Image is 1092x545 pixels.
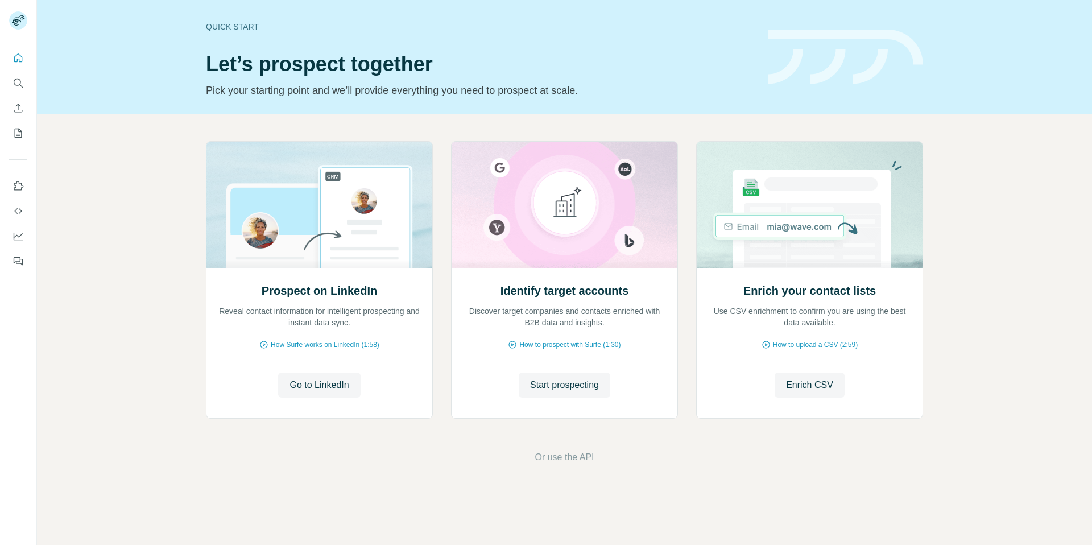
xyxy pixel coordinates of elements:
h1: Let’s prospect together [206,53,754,76]
button: My lists [9,123,27,143]
span: How to upload a CSV (2:59) [773,340,858,350]
button: Search [9,73,27,93]
h2: Prospect on LinkedIn [262,283,377,299]
h2: Identify target accounts [500,283,629,299]
span: Go to LinkedIn [289,378,349,392]
h2: Enrich your contact lists [743,283,876,299]
div: Quick start [206,21,754,32]
span: Start prospecting [530,378,599,392]
p: Use CSV enrichment to confirm you are using the best data available. [708,305,911,328]
button: Dashboard [9,226,27,246]
p: Discover target companies and contacts enriched with B2B data and insights. [463,305,666,328]
img: Prospect on LinkedIn [206,142,433,268]
button: Enrich CSV [775,373,845,398]
button: Enrich CSV [9,98,27,118]
img: Enrich your contact lists [696,142,923,268]
p: Pick your starting point and we’ll provide everything you need to prospect at scale. [206,82,754,98]
img: Identify target accounts [451,142,678,268]
img: banner [768,30,923,85]
button: Quick start [9,48,27,68]
button: Feedback [9,251,27,271]
button: Or use the API [535,451,594,464]
button: Use Surfe on LinkedIn [9,176,27,196]
span: How Surfe works on LinkedIn (1:58) [271,340,379,350]
button: Use Surfe API [9,201,27,221]
button: Start prospecting [519,373,610,398]
p: Reveal contact information for intelligent prospecting and instant data sync. [218,305,421,328]
span: How to prospect with Surfe (1:30) [519,340,621,350]
span: Enrich CSV [786,378,833,392]
button: Go to LinkedIn [278,373,360,398]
